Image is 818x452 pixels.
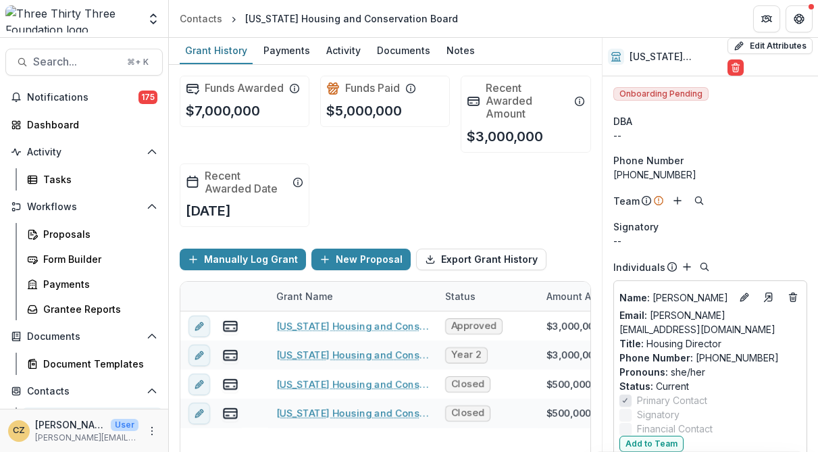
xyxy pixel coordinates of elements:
[180,249,306,270] button: Manually Log Grant
[205,82,284,95] h2: Funds Awarded
[43,227,152,241] div: Proposals
[27,147,141,158] span: Activity
[727,59,744,76] button: Delete
[205,170,287,195] h2: Recent Awarded Date
[613,194,640,208] p: Team
[619,365,801,379] p: she/her
[736,289,752,305] button: Edit
[441,41,480,60] div: Notes
[13,426,25,435] div: Christine Zachai
[619,336,801,351] p: Housing Director
[27,201,141,213] span: Workflows
[144,423,160,439] button: More
[321,38,366,64] a: Activity
[546,319,600,333] div: $3,000,000
[222,376,238,392] button: view-payments
[43,252,152,266] div: Form Builder
[372,41,436,60] div: Documents
[5,49,163,76] button: Search...
[613,234,807,248] div: --
[222,347,238,363] button: view-payments
[619,351,801,365] p: [PHONE_NUMBER]
[613,87,709,101] span: Onboarding Pending
[758,286,779,308] a: Go to contact
[613,128,807,143] div: --
[43,277,152,291] div: Payments
[174,9,228,28] a: Contacts
[111,419,138,431] p: User
[43,302,152,316] div: Grantee Reports
[268,289,341,303] div: Grant Name
[321,41,366,60] div: Activity
[619,338,644,349] span: Title :
[416,249,546,270] button: Export Grant History
[188,402,210,424] button: edit
[619,366,668,378] span: Pronouns :
[451,349,482,361] span: Year 2
[437,289,484,303] div: Status
[276,377,429,391] a: [US_STATE] Housing and Conservation Board - Projects - 2023
[22,248,163,270] a: Form Builder
[546,377,591,391] div: $500,000
[786,5,813,32] button: Get Help
[441,38,480,64] a: Notes
[546,406,591,420] div: $500,000
[696,259,713,275] button: Search
[372,38,436,64] a: Documents
[727,38,813,54] button: Edit Attributes
[27,118,152,132] div: Dashboard
[546,348,600,362] div: $3,000,000
[174,9,463,28] nav: breadcrumb
[138,91,157,104] span: 175
[222,318,238,334] button: view-payments
[613,153,684,168] span: Phone Number
[691,193,707,209] button: Search
[35,432,138,444] p: [PERSON_NAME][EMAIL_ADDRESS][DOMAIN_NAME]
[268,282,437,311] div: Grant Name
[619,291,731,305] a: Name: [PERSON_NAME]
[619,308,801,336] a: Email: [PERSON_NAME][EMAIL_ADDRESS][DOMAIN_NAME]
[245,11,458,26] div: [US_STATE] Housing and Conservation Board
[22,407,163,430] a: Grantees
[613,260,665,274] p: Individuals
[276,348,429,362] a: [US_STATE] Housing and Conservation Board - RSC - 2024
[43,172,152,186] div: Tasks
[222,405,238,421] button: view-payments
[27,386,141,397] span: Contacts
[451,378,484,390] span: Closed
[486,82,568,121] h2: Recent Awarded Amount
[5,196,163,218] button: Open Workflows
[613,114,632,128] span: DBA
[258,41,315,60] div: Payments
[180,38,253,64] a: Grant History
[619,379,801,393] p: Current
[345,82,400,95] h2: Funds Paid
[451,320,496,332] span: Approved
[613,220,659,234] span: Signatory
[22,353,163,375] a: Document Templates
[669,193,686,209] button: Add
[188,315,210,336] button: edit
[538,282,640,311] div: Amount Awarded
[619,309,647,321] span: Email:
[637,407,680,422] span: Signatory
[5,141,163,163] button: Open Activity
[27,331,141,343] span: Documents
[467,126,543,147] p: $3,000,000
[619,352,693,363] span: Phone Number :
[188,344,210,366] button: edit
[613,168,807,182] div: [PHONE_NUMBER]
[35,418,105,432] p: [PERSON_NAME]
[180,11,222,26] div: Contacts
[630,51,722,63] h2: [US_STATE] Housing and Conservation Board
[437,282,538,311] div: Status
[5,114,163,136] a: Dashboard
[619,436,684,452] button: Add to Team
[144,5,163,32] button: Open entity switcher
[186,201,231,221] p: [DATE]
[276,406,429,420] a: [US_STATE] Housing and Conservation Board - Capacity - 2023
[451,407,484,419] span: Closed
[124,55,151,70] div: ⌘ + K
[258,38,315,64] a: Payments
[43,357,152,371] div: Document Templates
